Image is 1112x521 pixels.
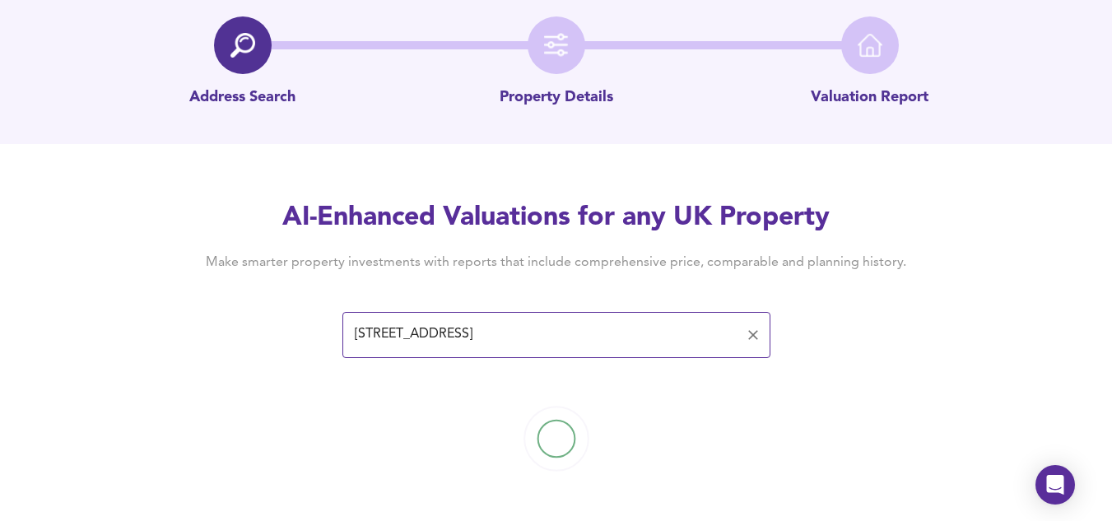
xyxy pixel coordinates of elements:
[181,200,932,236] h2: AI-Enhanced Valuations for any UK Property
[474,356,639,521] img: Loading...
[350,319,738,351] input: Enter a postcode to start...
[544,33,569,58] img: filter-icon
[500,87,613,109] p: Property Details
[858,33,882,58] img: home-icon
[181,254,932,272] h4: Make smarter property investments with reports that include comprehensive price, comparable and p...
[230,33,255,58] img: search-icon
[189,87,295,109] p: Address Search
[742,323,765,347] button: Clear
[1035,465,1075,505] div: Open Intercom Messenger
[811,87,928,109] p: Valuation Report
